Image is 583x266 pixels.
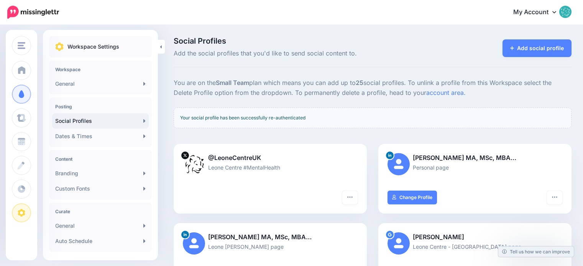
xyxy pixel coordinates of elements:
[498,246,574,257] a: Tell us how we can improve
[183,163,358,172] p: Leone Centre #MentalHealth
[356,79,363,86] b: 25
[503,39,572,57] a: Add social profile
[388,153,410,175] img: user_default_image.png
[216,79,249,86] b: Small Team
[55,156,146,162] h4: Content
[7,6,59,19] img: Missinglettr
[388,191,437,204] a: Change Profile
[55,209,146,214] h4: Curate
[388,232,562,242] p: [PERSON_NAME]
[183,232,205,255] img: user_default_image.png
[52,218,149,233] a: General
[52,233,149,249] a: Auto Schedule
[52,113,149,129] a: Social Profiles
[52,181,149,196] a: Custom Fonts
[183,232,358,242] p: [PERSON_NAME] MA, MSc, MBA…
[426,89,464,96] a: account area
[183,153,205,175] img: LcPWlgqw-63455.jpg
[388,163,562,172] p: Personal page
[388,232,410,255] img: user_default_image.png
[174,108,572,128] div: Your social profile has been successfully re-authenticated
[174,37,435,45] span: Social Profiles
[506,3,572,22] a: My Account
[183,153,358,163] p: @LeoneCentreUK
[388,242,562,251] p: Leone Centre - [GEOGRAPHIC_DATA] page
[52,76,149,91] a: General
[55,67,146,72] h4: Workspace
[388,153,562,163] p: [PERSON_NAME] MA, MSc, MBA…
[174,78,572,98] p: You are on the plan which means you can add up to social profiles. To unlink a profile from this ...
[55,42,64,51] img: settings.png
[18,42,25,49] img: menu.png
[67,42,119,51] p: Workspace Settings
[183,242,358,251] p: Leone [PERSON_NAME] page
[55,104,146,109] h4: Posting
[52,129,149,144] a: Dates & Times
[52,166,149,181] a: Branding
[174,49,435,59] span: Add the social profiles that you'd like to send social content to.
